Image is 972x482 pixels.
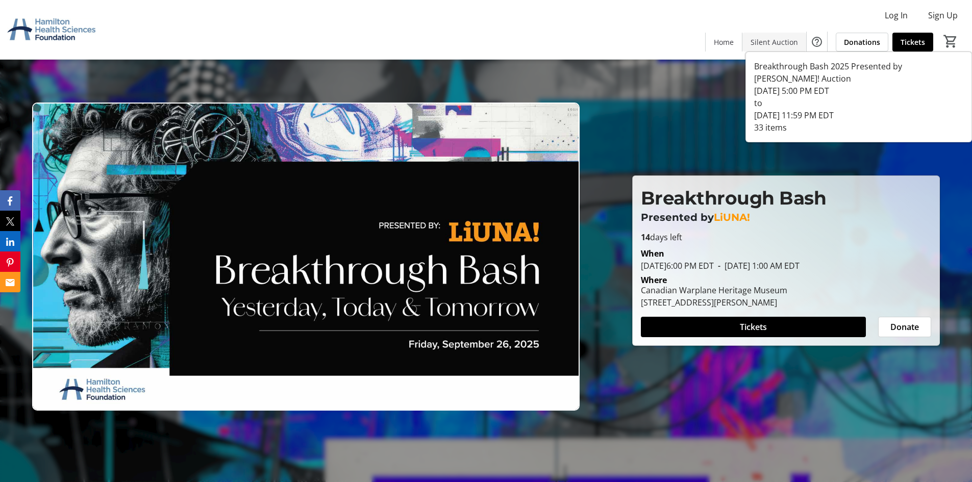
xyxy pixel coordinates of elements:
[807,32,827,52] button: Help
[6,4,97,55] img: Hamilton Health Sciences Foundation's Logo
[751,37,798,47] span: Silent Auction
[714,211,750,223] span: LiUNA!
[742,33,806,52] a: Silent Auction
[641,184,931,212] p: Breakthrough Bash
[941,32,960,50] button: Cart
[641,317,866,337] button: Tickets
[714,260,800,271] span: [DATE] 1:00 AM EDT
[892,33,933,52] a: Tickets
[754,97,963,109] div: to
[928,9,958,21] span: Sign Up
[877,7,916,23] button: Log In
[641,284,787,296] div: Canadian Warplane Heritage Museum
[641,231,931,243] p: days left
[754,121,963,134] div: 33 items
[641,296,787,309] div: [STREET_ADDRESS][PERSON_NAME]
[714,37,734,47] span: Home
[714,260,725,271] span: -
[641,211,714,223] span: Presented by
[754,85,963,97] div: [DATE] 5:00 PM EDT
[641,232,650,243] span: 14
[920,7,966,23] button: Sign Up
[836,33,888,52] a: Donations
[885,9,908,21] span: Log In
[740,321,767,333] span: Tickets
[641,247,664,260] div: When
[32,103,580,411] img: Campaign CTA Media Photo
[878,317,931,337] button: Donate
[901,37,925,47] span: Tickets
[844,37,880,47] span: Donations
[641,260,714,271] span: [DATE] 6:00 PM EDT
[706,33,742,52] a: Home
[890,321,919,333] span: Donate
[754,109,963,121] div: [DATE] 11:59 PM EDT
[641,276,667,284] div: Where
[754,60,963,85] div: Breakthrough Bash 2025 Presented by [PERSON_NAME]! Auction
